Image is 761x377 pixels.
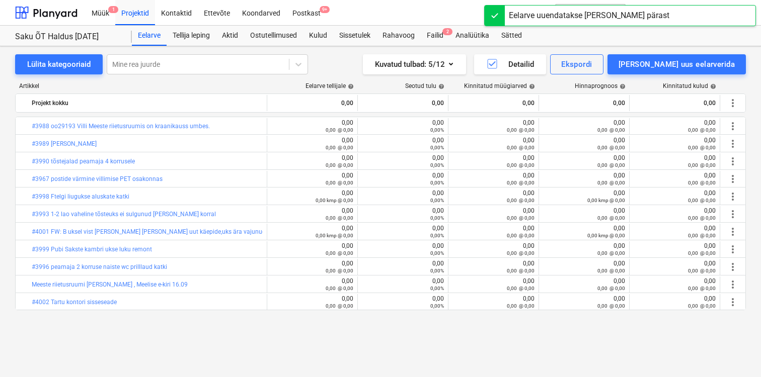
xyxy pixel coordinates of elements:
span: 2 [442,28,452,35]
div: Eelarve uuendatakse [PERSON_NAME] pärast [509,10,669,22]
div: 0,00 [271,225,353,239]
small: 0,00 @ 0,00 [326,127,353,133]
small: 0,00 @ 0,00 [326,145,353,150]
span: 9+ [320,6,330,13]
small: 0,00 @ 0,00 [326,268,353,273]
a: Ostutellimused [244,26,303,46]
span: Rohkem tegevusi [727,278,739,291]
small: 0,00 @ 0,00 [688,180,716,185]
span: Rohkem tegevusi [727,226,739,238]
small: 0,00 kmp @ 0,00 [587,198,625,203]
small: 0,00 @ 0,00 [688,268,716,273]
small: 0,00 @ 0,00 [688,250,716,256]
div: 0,00 [452,225,535,239]
div: 0,00 [362,260,444,274]
span: help [527,83,535,89]
button: Detailid [474,54,546,74]
div: Hinnaprognoos [575,82,626,89]
div: 0,00 [452,172,535,186]
small: 0,00 @ 0,00 [507,233,535,238]
a: #4002 Tartu kontori sisseseade [32,299,117,306]
div: 0,00 [362,277,444,292]
small: 0,00 @ 0,00 [688,145,716,150]
small: 0,00 @ 0,00 [326,286,353,291]
small: 0,00% [430,233,444,238]
span: help [346,83,354,89]
span: help [618,83,626,89]
div: 0,00 [543,119,625,133]
div: 0,00 [271,277,353,292]
span: 1 [108,6,118,13]
small: 0,00 @ 0,00 [326,303,353,309]
small: 0,00 @ 0,00 [507,286,535,291]
div: Eelarve [132,26,167,46]
div: Aktid [216,26,244,46]
div: 0,00 [452,295,535,309]
div: 0,00 [452,242,535,256]
small: 0,00 @ 0,00 [326,180,353,185]
div: 0,00 [543,225,625,239]
div: 0,00 [362,119,444,133]
div: 0,00 [271,207,353,221]
small: 0,00 @ 0,00 [507,215,535,221]
div: Kuvatud tulbad : 5/12 [375,58,454,71]
span: help [436,83,444,89]
span: Rohkem tegevusi [727,138,739,150]
div: 0,00 [452,207,535,221]
div: 0,00 [362,225,444,239]
div: 0,00 [543,242,625,256]
div: 0,00 [271,295,353,309]
button: Kuvatud tulbad:5/12 [363,54,466,74]
small: 0,00 @ 0,00 [597,250,625,256]
span: Rohkem tegevusi [727,191,739,203]
small: 0,00% [430,145,444,150]
div: 0,00 [543,260,625,274]
div: 0,00 [452,137,535,151]
small: 0,00 @ 0,00 [507,180,535,185]
small: 0,00 @ 0,00 [326,162,353,168]
div: 0,00 [271,95,353,111]
small: 0,00 @ 0,00 [507,198,535,203]
small: 0,00% [430,180,444,185]
a: Meeste riietusruumi [PERSON_NAME] , Meelise e-kiri 16.09 [32,281,188,288]
a: Kulud [303,26,333,46]
div: 0,00 [452,190,535,204]
a: Sätted [495,26,528,46]
small: 0,00% [430,268,444,273]
small: 0,00 @ 0,00 [688,233,716,238]
span: help [708,83,716,89]
div: 0,00 [543,207,625,221]
div: 0,00 [271,119,353,133]
div: Seotud tulu [405,82,444,89]
button: [PERSON_NAME] uus eelarverida [607,54,746,74]
div: 0,00 [543,295,625,309]
span: Rohkem tegevusi [727,296,739,308]
small: 0,00 @ 0,00 [688,198,716,203]
span: Rohkem tegevusi [727,243,739,255]
small: 0,00 @ 0,00 [597,162,625,168]
div: 0,00 [634,95,716,111]
div: 0,00 [634,260,716,274]
div: 0,00 [362,95,444,111]
small: 0,00% [430,162,444,168]
div: 0,00 [452,260,535,274]
small: 0,00 kmp @ 0,00 [316,233,353,238]
div: Kinnitatud kulud [663,82,716,89]
a: #3993 1-2 lao vaheline tõsteuks ei sulgunud [PERSON_NAME] korral [32,211,216,218]
div: 0,00 [271,190,353,204]
small: 0,00 @ 0,00 [597,145,625,150]
small: 0,00% [430,250,444,256]
small: 0,00% [430,127,444,133]
div: 0,00 [634,207,716,221]
small: 0,00 @ 0,00 [507,145,535,150]
span: Rohkem tegevusi [727,173,739,185]
div: Rahavoog [376,26,421,46]
small: 0,00 @ 0,00 [507,268,535,273]
a: #3998 Ftelgi liugukse aluskate katki [32,193,129,200]
small: 0,00 @ 0,00 [597,215,625,221]
div: Analüütika [449,26,495,46]
div: Saku ÕT Haldus [DATE] [15,32,120,42]
span: Rohkem tegevusi [727,155,739,167]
